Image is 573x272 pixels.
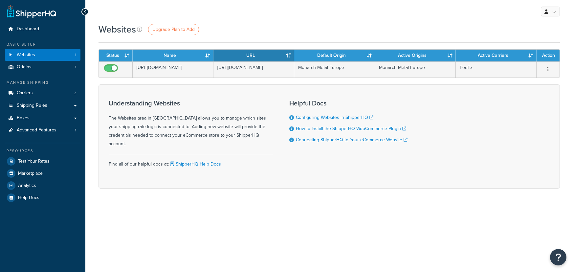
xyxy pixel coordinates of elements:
a: ShipperHQ Help Docs [169,161,221,168]
a: Test Your Rates [5,155,80,167]
span: 1 [75,127,76,133]
span: Boxes [17,115,30,121]
a: Configuring Websites in ShipperHQ [296,114,373,121]
div: Find all of our helpful docs at: [109,155,273,169]
a: Help Docs [5,192,80,204]
td: Monarch Metal Europe [294,61,375,78]
h1: Websites [99,23,136,36]
span: Dashboard [17,26,39,32]
td: [URL][DOMAIN_NAME] [133,61,213,78]
a: Marketplace [5,168,80,179]
a: Shipping Rules [5,100,80,112]
a: Boxes [5,112,80,124]
h3: Helpful Docs [289,100,408,107]
span: Origins [17,64,32,70]
span: Websites [17,52,35,58]
span: Advanced Features [17,127,56,133]
th: Active Carriers: activate to sort column ascending [456,50,537,61]
div: The Websites area in [GEOGRAPHIC_DATA] allows you to manage which sites your shipping rate logic ... [109,100,273,148]
span: Help Docs [18,195,39,201]
td: FedEx [456,61,537,78]
span: Marketplace [18,171,43,176]
a: Carriers 2 [5,87,80,99]
h3: Understanding Websites [109,100,273,107]
td: [URL][DOMAIN_NAME] [213,61,294,78]
th: Active Origins: activate to sort column ascending [375,50,456,61]
a: ShipperHQ Home [7,5,56,18]
li: Carriers [5,87,80,99]
a: Dashboard [5,23,80,35]
div: Manage Shipping [5,80,80,85]
span: Shipping Rules [17,103,47,108]
li: Websites [5,49,80,61]
span: Carriers [17,90,33,96]
a: Analytics [5,180,80,192]
a: Origins 1 [5,61,80,73]
th: URL: activate to sort column ascending [213,50,294,61]
th: Action [537,50,560,61]
div: Basic Setup [5,42,80,47]
a: Upgrade Plan to Add [148,24,199,35]
a: Websites 1 [5,49,80,61]
span: 1 [75,52,76,58]
li: Advanced Features [5,124,80,136]
div: Resources [5,148,80,154]
span: Analytics [18,183,36,189]
a: Connecting ShipperHQ to Your eCommerce Website [296,136,408,143]
span: Upgrade Plan to Add [152,26,195,33]
span: Test Your Rates [18,159,50,164]
a: Advanced Features 1 [5,124,80,136]
th: Name: activate to sort column ascending [133,50,213,61]
th: Status: activate to sort column ascending [99,50,133,61]
li: Origins [5,61,80,73]
span: 1 [75,64,76,70]
a: How to Install the ShipperHQ WooCommerce Plugin [296,125,406,132]
th: Default Origin: activate to sort column ascending [294,50,375,61]
td: Monarch Metal Europe [375,61,456,78]
span: 2 [74,90,76,96]
button: Open Resource Center [550,249,566,265]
